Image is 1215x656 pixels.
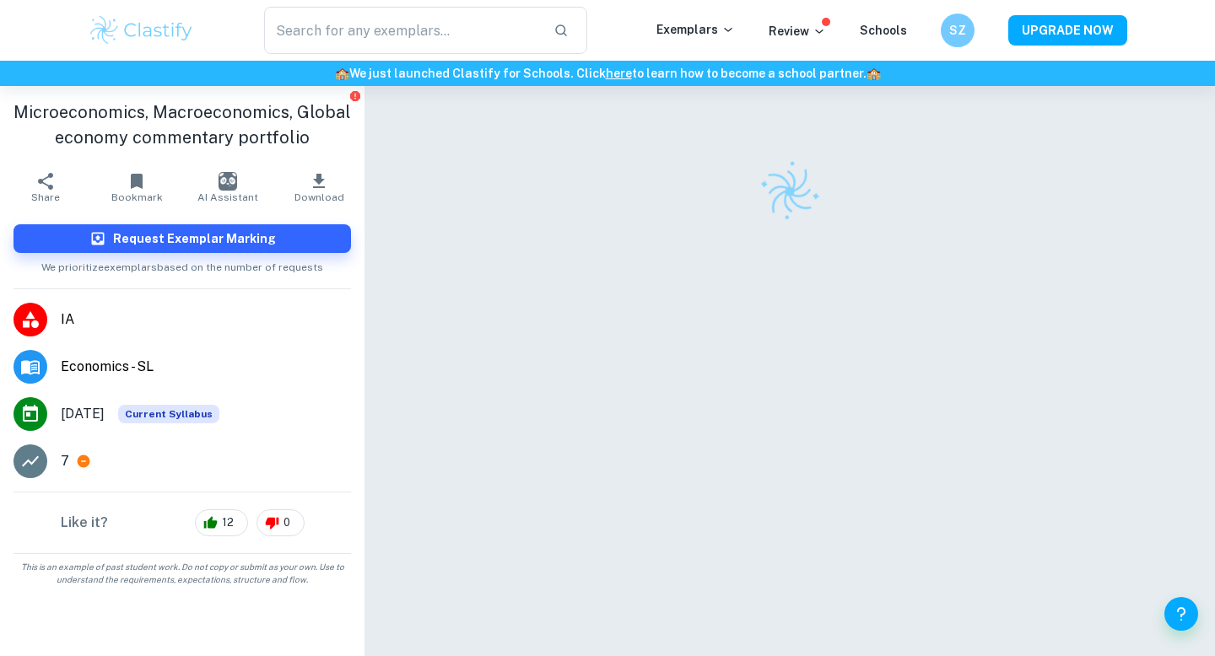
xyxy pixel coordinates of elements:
button: SZ [941,13,975,47]
img: Clastify logo [88,13,195,47]
a: here [606,67,632,80]
span: Download [294,191,344,203]
span: 12 [213,514,243,531]
span: 🏫 [867,67,881,80]
span: This is an example of past student work. Do not copy or submit as your own. Use to understand the... [7,561,358,586]
span: Bookmark [111,191,163,203]
img: Clastify logo [748,150,831,233]
button: Report issue [348,89,361,102]
div: This exemplar is based on the current syllabus. Feel free to refer to it for inspiration/ideas wh... [118,405,219,423]
p: Exemplars [656,20,735,39]
button: UPGRADE NOW [1008,15,1127,46]
button: AI Assistant [182,164,273,211]
button: Help and Feedback [1164,597,1198,631]
span: IA [61,309,351,330]
span: 🏫 [335,67,349,80]
img: AI Assistant [219,172,237,191]
h6: Request Exemplar Marking [113,229,276,248]
button: Download [273,164,364,211]
h6: We just launched Clastify for Schools. Click to learn how to become a school partner. [3,64,1212,83]
span: Current Syllabus [118,405,219,423]
h6: Like it? [61,513,108,533]
input: Search for any exemplars... [264,7,540,54]
button: Bookmark [91,164,182,211]
span: 0 [274,514,300,531]
span: [DATE] [61,404,105,424]
span: Economics - SL [61,357,351,377]
span: AI Assistant [197,191,258,203]
p: 7 [61,451,69,471]
p: Review [769,22,826,40]
a: Schools [860,24,907,37]
h6: SZ [948,21,968,40]
span: We prioritize exemplars based on the number of requests [41,253,323,275]
button: Request Exemplar Marking [13,224,351,253]
h1: Microeconomics, Macroeconomics, Global economy commentary portfolio [13,99,351,150]
span: Share [31,191,60,203]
